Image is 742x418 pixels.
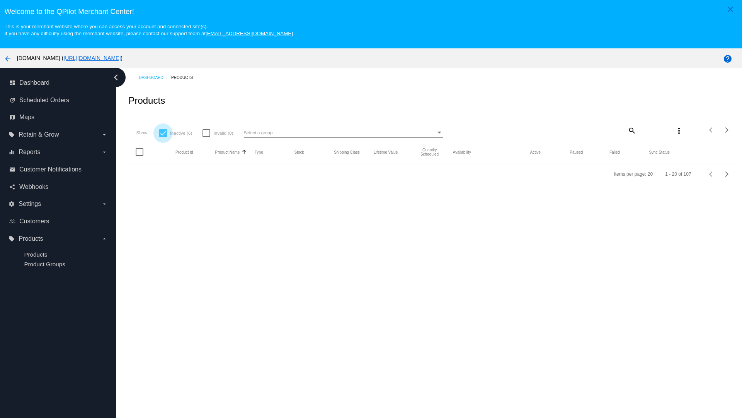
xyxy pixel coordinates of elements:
button: Previous page [704,166,719,182]
a: [EMAIL_ADDRESS][DOMAIN_NAME] [206,31,293,36]
small: This is your merchant website where you can access your account and connected site(s). If you hav... [4,24,293,36]
i: arrow_drop_down [101,236,107,242]
span: Customers [19,218,49,225]
i: share [9,184,15,190]
span: Invalid (0) [213,128,233,138]
mat-select: Select a group [244,128,443,138]
a: Products [24,251,47,258]
span: Webhooks [19,183,48,190]
div: Items per page: [614,171,646,177]
button: Next page [719,166,735,182]
i: chevron_left [110,71,122,84]
a: Products [171,72,200,84]
a: [URL][DOMAIN_NAME] [63,55,121,61]
button: Change sorting for TotalQuantityScheduledActive [530,150,541,154]
span: Inactive (6) [170,128,192,138]
i: arrow_drop_down [101,132,107,138]
h3: Welcome to the QPilot Merchant Center! [4,7,737,16]
i: update [9,97,15,103]
mat-icon: search [627,124,636,136]
i: email [9,166,15,173]
span: Select a group [244,130,273,135]
a: Product Groups [24,261,65,267]
i: settings [9,201,15,207]
span: Show: [136,130,148,135]
mat-header-cell: Availability [453,150,530,154]
span: Dashboard [19,79,49,86]
button: Next page [719,122,735,138]
i: local_offer [9,132,15,138]
span: Maps [19,114,34,121]
i: arrow_drop_down [101,201,107,207]
div: 20 [648,171,653,177]
a: Dashboard [139,72,171,84]
button: Change sorting for TotalQuantityScheduledPaused [570,150,583,154]
mat-icon: close [726,5,735,14]
h2: Products [128,95,165,106]
button: Change sorting for ShippingClass [334,150,360,154]
i: people_outline [9,218,15,224]
button: Change sorting for ProductName [215,150,240,154]
a: update Scheduled Orders [9,94,107,106]
button: Change sorting for ProductType [255,150,263,154]
button: Change sorting for ValidationErrorCode [649,150,669,154]
button: Change sorting for ExternalId [175,150,193,154]
span: Customer Notifications [19,166,82,173]
a: dashboard Dashboard [9,77,107,89]
i: equalizer [9,149,15,155]
mat-icon: more_vert [674,126,684,135]
a: map Maps [9,111,107,123]
span: Scheduled Orders [19,97,69,104]
i: dashboard [9,80,15,86]
span: Reports [19,149,40,156]
button: Previous page [704,122,719,138]
a: share Webhooks [9,181,107,193]
a: email Customer Notifications [9,163,107,176]
span: [DOMAIN_NAME] ( ) [17,55,123,61]
a: people_outline Customers [9,215,107,228]
i: map [9,114,15,120]
span: Retain & Grow [19,131,59,138]
i: local_offer [9,236,15,242]
span: Products [19,235,43,242]
mat-icon: arrow_back [3,54,12,63]
div: 1 - 20 of 107 [665,171,691,177]
span: Settings [19,200,41,207]
button: Change sorting for TotalQuantityFailed [609,150,620,154]
i: arrow_drop_down [101,149,107,155]
button: Change sorting for StockLevel [294,150,304,154]
button: Change sorting for QuantityScheduled [413,148,446,156]
button: Change sorting for LifetimeValue [374,150,398,154]
mat-icon: help [723,54,732,63]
